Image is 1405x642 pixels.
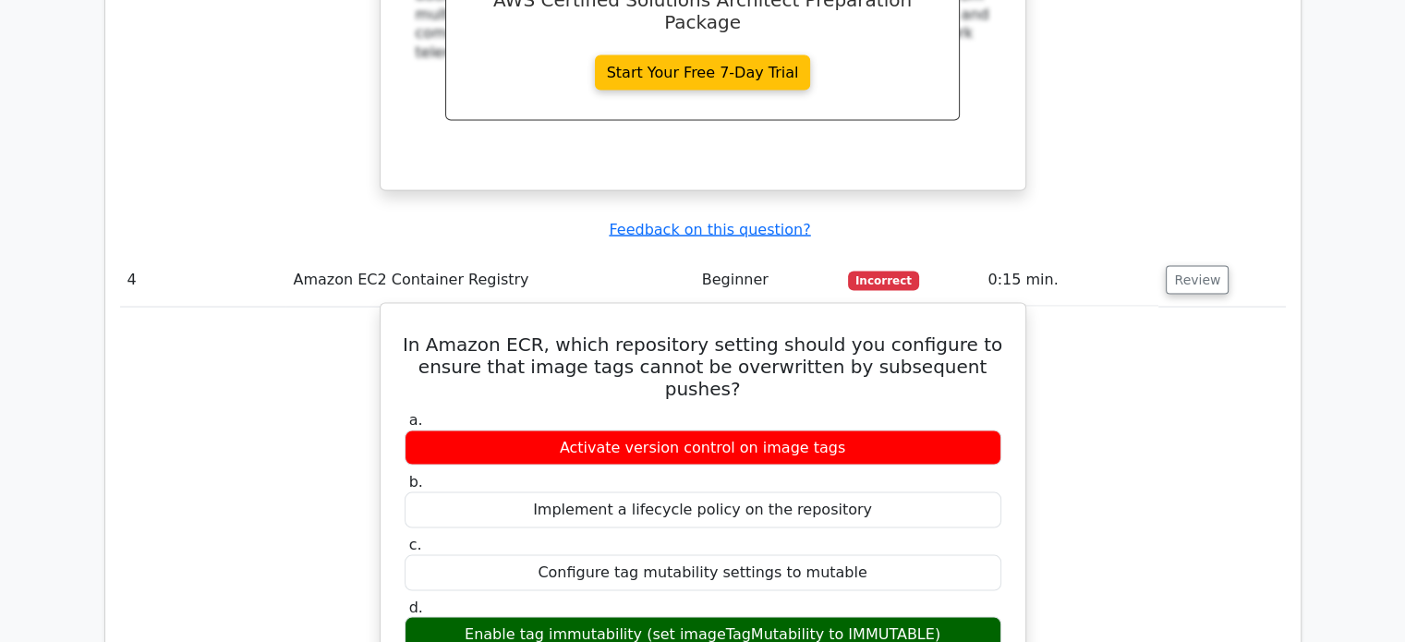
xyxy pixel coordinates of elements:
[1166,266,1229,295] button: Review
[409,536,422,553] span: c.
[695,254,841,307] td: Beginner
[405,492,1001,528] div: Implement a lifecycle policy on the repository
[409,599,423,616] span: d.
[285,254,694,307] td: Amazon EC2 Container Registry
[409,411,423,429] span: a.
[403,333,1003,400] h5: In Amazon ECR, which repository setting should you configure to ensure that image tags cannot be ...
[980,254,1158,307] td: 0:15 min.
[595,55,811,91] a: Start Your Free 7-Day Trial
[848,272,919,290] span: Incorrect
[405,555,1001,591] div: Configure tag mutability settings to mutable
[120,254,286,307] td: 4
[405,430,1001,466] div: Activate version control on image tags
[609,221,810,238] a: Feedback on this question?
[409,473,423,491] span: b.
